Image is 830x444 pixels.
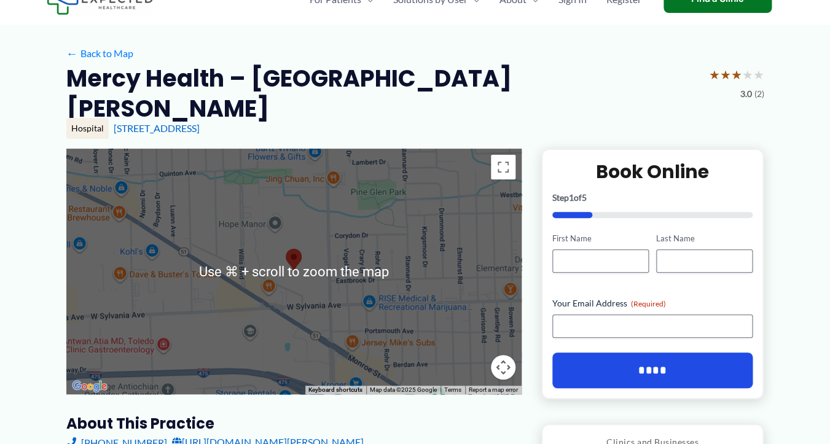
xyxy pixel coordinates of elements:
[552,160,753,184] h2: Book Online
[69,378,110,394] a: Open this area in Google Maps (opens a new window)
[569,192,574,203] span: 1
[370,386,437,393] span: Map data ©2025 Google
[753,63,764,86] span: ★
[731,63,742,86] span: ★
[552,193,753,202] p: Step of
[742,63,753,86] span: ★
[720,63,731,86] span: ★
[66,44,133,63] a: ←Back to Map
[66,414,522,433] h3: About this practice
[491,155,515,179] button: Toggle fullscreen view
[66,47,78,59] span: ←
[740,86,752,102] span: 3.0
[552,297,753,310] label: Your Email Address
[656,233,753,244] label: Last Name
[582,192,587,203] span: 5
[754,86,764,102] span: (2)
[444,386,461,393] a: Terms
[491,355,515,380] button: Map camera controls
[552,233,649,244] label: First Name
[66,63,699,124] h2: Mercy Health – [GEOGRAPHIC_DATA][PERSON_NAME]
[709,63,720,86] span: ★
[66,118,109,139] div: Hospital
[114,122,200,134] a: [STREET_ADDRESS]
[308,386,362,394] button: Keyboard shortcuts
[69,378,110,394] img: Google
[631,299,666,308] span: (Required)
[469,386,518,393] a: Report a map error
